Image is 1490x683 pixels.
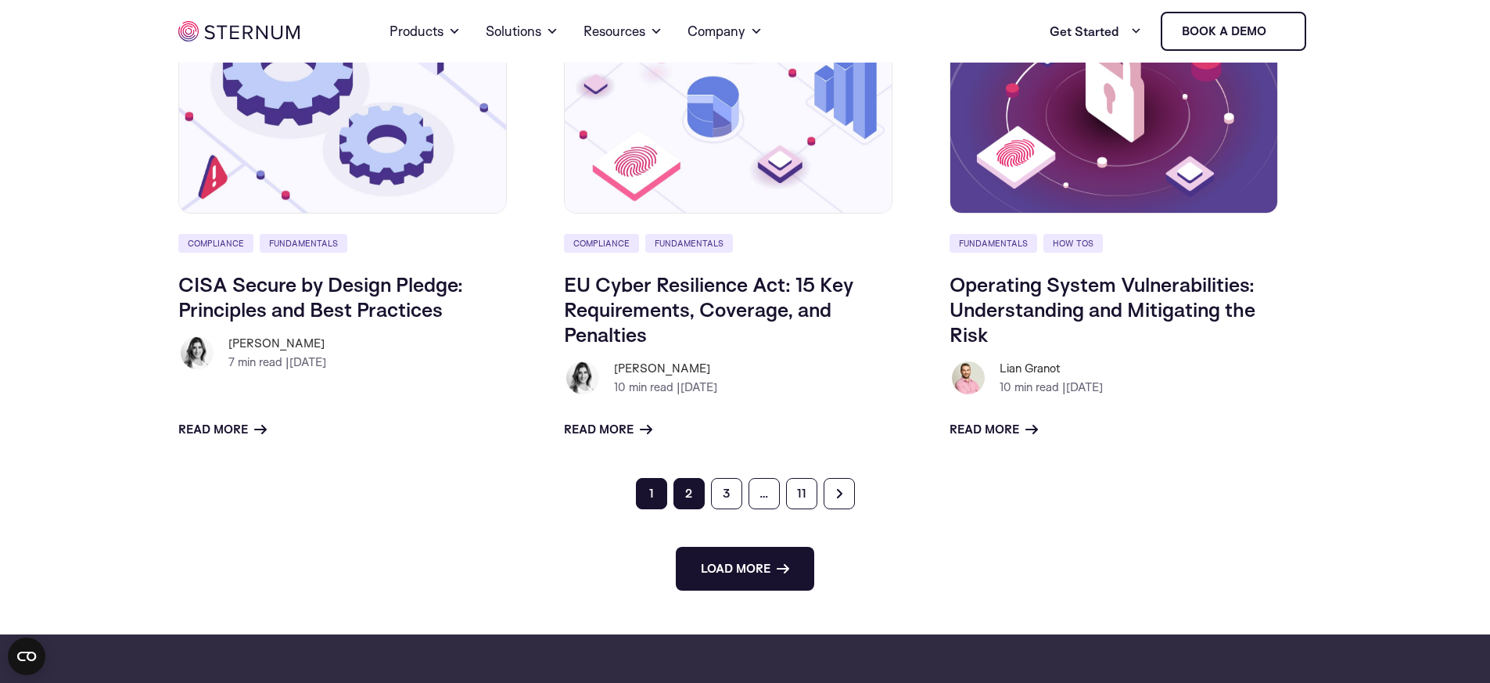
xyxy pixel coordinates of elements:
span: 1 [636,478,667,509]
h6: Lian Granot [1000,359,1103,378]
img: sternum iot [178,21,300,41]
a: Fundamentals [260,234,347,253]
a: 11 [786,478,817,509]
span: [DATE] [1066,379,1103,394]
a: 2 [673,478,705,509]
span: 10 [1000,379,1011,394]
img: Shlomit Cymbalista [178,334,216,372]
a: Company [688,3,763,59]
a: Resources [583,3,662,59]
span: 7 [228,354,235,369]
a: EU Cyber Resilience Act: 15 Key Requirements, Coverage, and Penalties [564,271,853,347]
img: Shlomit Cymbalista [564,359,601,397]
a: 3 [711,478,742,509]
a: Get Started [1050,16,1142,47]
span: … [749,478,780,509]
p: min read | [228,353,326,372]
a: Load more [676,547,814,591]
a: Operating System Vulnerabilities: Understanding and Mitigating the Risk [950,271,1255,347]
a: Products [390,3,461,59]
a: Compliance [178,234,253,253]
a: How Tos [1043,234,1103,253]
a: Read more [564,420,652,439]
a: Fundamentals [645,234,733,253]
span: [DATE] [289,354,326,369]
a: Fundamentals [950,234,1037,253]
a: Solutions [486,3,558,59]
span: [DATE] [680,379,717,394]
img: Lian Granot [950,359,987,397]
h6: [PERSON_NAME] [614,359,717,378]
span: 10 [614,379,626,394]
a: Compliance [564,234,639,253]
img: sternum iot [1273,25,1285,38]
button: Open CMP widget [8,638,45,675]
a: Read more [178,420,267,439]
p: min read | [1000,378,1103,397]
h6: [PERSON_NAME] [228,334,326,353]
a: CISA Secure by Design Pledge: Principles and Best Practices [178,271,463,322]
p: min read | [614,378,717,397]
a: Read more [950,420,1038,439]
a: Book a demo [1161,12,1306,51]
